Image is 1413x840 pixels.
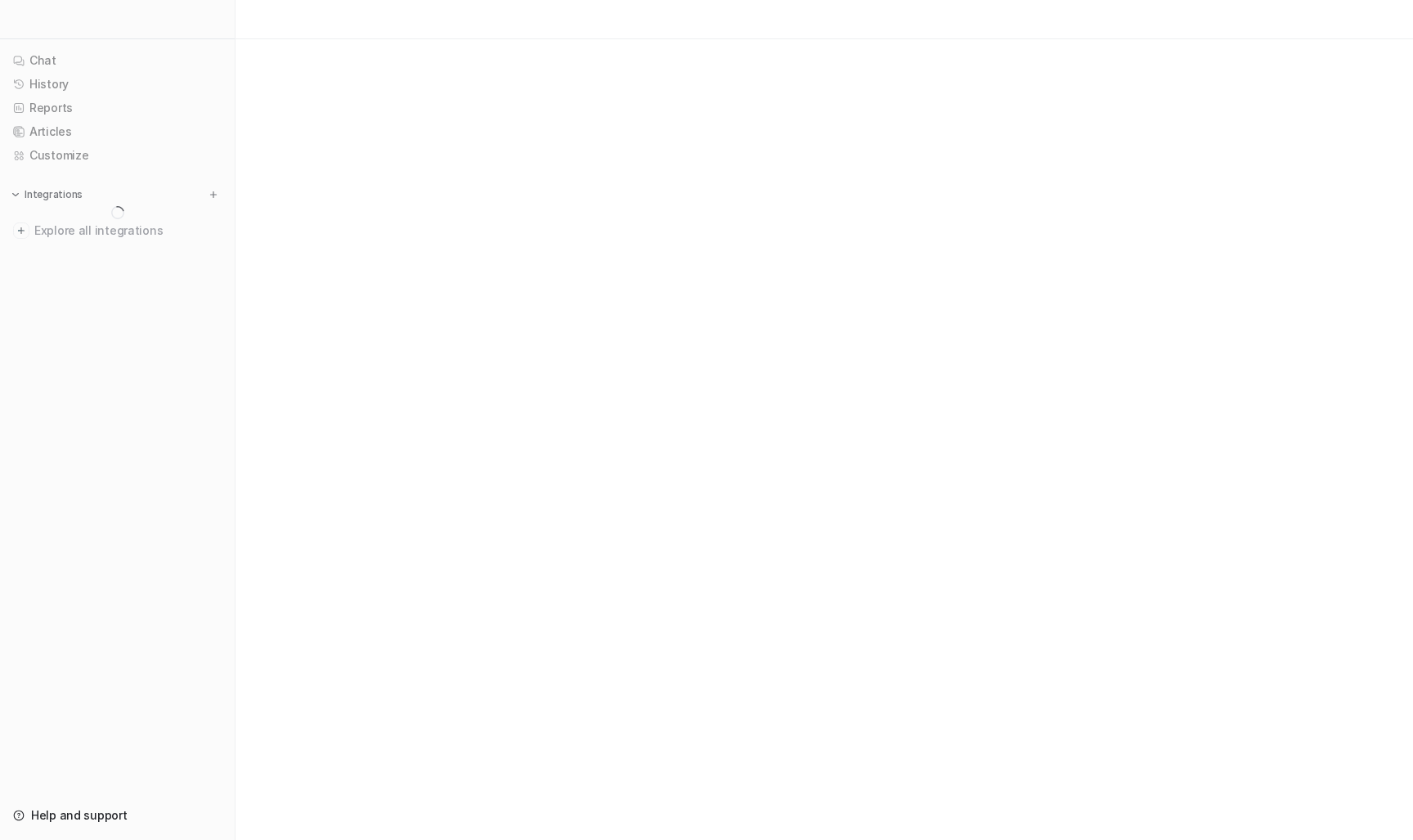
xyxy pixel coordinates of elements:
[7,73,228,96] a: History
[7,120,228,143] a: Articles
[34,218,222,244] span: Explore all integrations
[7,186,87,203] button: Integrations
[13,222,29,239] img: explore all integrations
[7,49,228,72] a: Chat
[7,219,228,242] a: Explore all integrations
[208,189,219,200] img: menu_add.svg
[7,804,228,827] a: Help and support
[25,188,83,201] p: Integrations
[7,144,228,167] a: Customize
[7,97,228,119] a: Reports
[10,189,21,200] img: expand menu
